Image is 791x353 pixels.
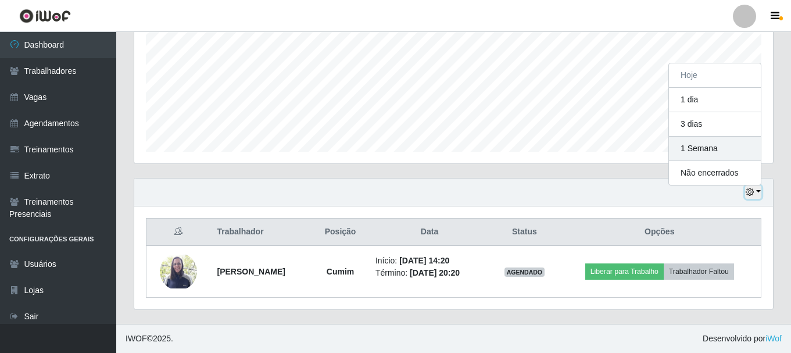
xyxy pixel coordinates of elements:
li: Início: [375,255,484,267]
img: CoreUI Logo [19,9,71,23]
th: Data [368,219,491,246]
span: AGENDADO [504,268,545,277]
span: IWOF [126,334,147,343]
time: [DATE] 20:20 [410,268,460,277]
th: Trabalhador [210,219,312,246]
button: 1 Semana [669,137,761,161]
span: © 2025 . [126,333,173,345]
button: Trabalhador Faltou [664,263,734,280]
button: 3 dias [669,112,761,137]
li: Término: [375,267,484,279]
button: Hoje [669,63,761,88]
th: Opções [559,219,761,246]
strong: Cumim [327,267,354,276]
button: 1 dia [669,88,761,112]
img: 1751565100941.jpeg [160,255,197,289]
span: Desenvolvido por [703,333,782,345]
a: iWof [765,334,782,343]
time: [DATE] 14:20 [399,256,449,265]
strong: [PERSON_NAME] [217,267,285,276]
button: Liberar para Trabalho [585,263,664,280]
th: Status [491,219,558,246]
th: Posição [312,219,368,246]
button: Não encerrados [669,161,761,185]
